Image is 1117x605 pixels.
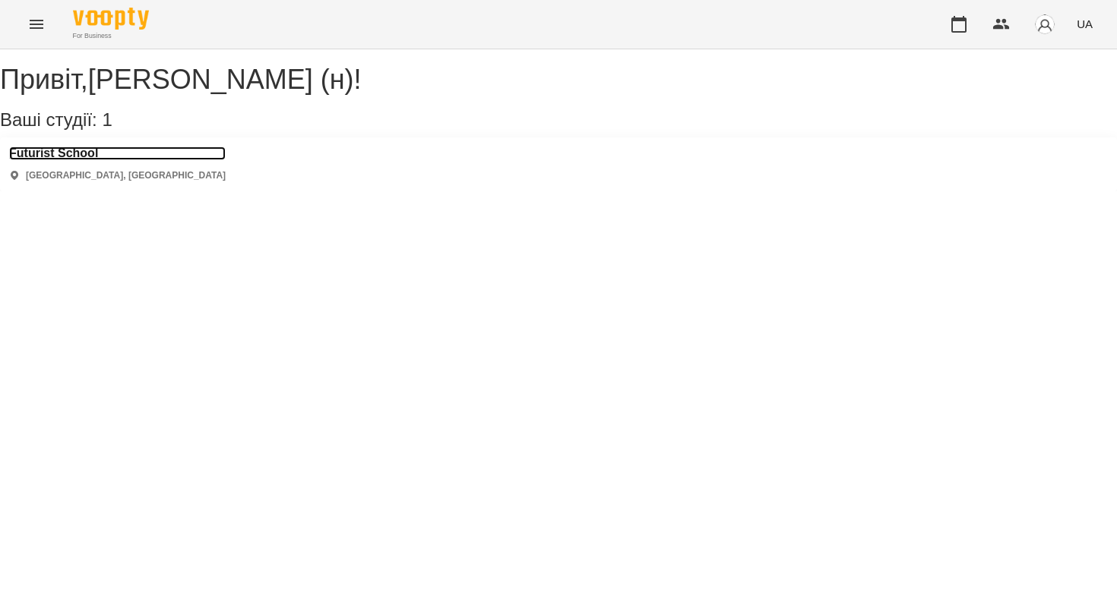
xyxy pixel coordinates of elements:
[102,109,112,130] span: 1
[73,8,149,30] img: Voopty Logo
[73,31,149,41] span: For Business
[1034,14,1055,35] img: avatar_s.png
[18,6,55,43] button: Menu
[9,147,226,160] a: Futurist School
[1077,16,1093,32] span: UA
[1071,10,1099,38] button: UA
[26,169,226,182] p: [GEOGRAPHIC_DATA], [GEOGRAPHIC_DATA]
